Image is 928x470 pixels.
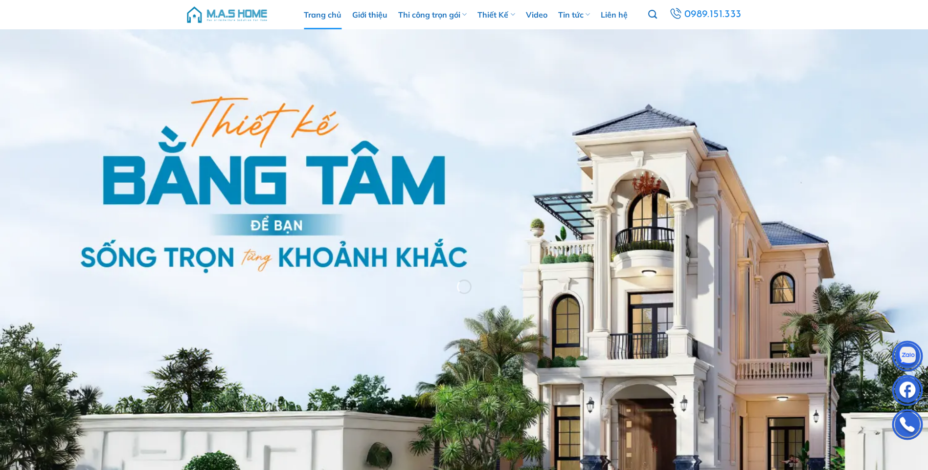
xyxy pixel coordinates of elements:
[893,411,922,441] img: Phone
[684,6,742,23] span: 0989.151.333
[648,4,657,25] a: Tìm kiếm
[893,377,922,406] img: Facebook
[668,6,743,23] a: 0989.151.333
[893,343,922,372] img: Zalo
